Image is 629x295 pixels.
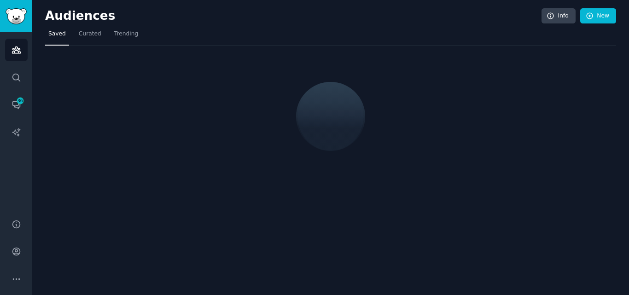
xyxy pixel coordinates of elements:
[45,27,69,46] a: Saved
[5,93,28,116] a: 36
[76,27,105,46] a: Curated
[16,98,24,104] span: 36
[542,8,576,24] a: Info
[114,30,138,38] span: Trending
[6,8,27,24] img: GummySearch logo
[45,9,542,23] h2: Audiences
[79,30,101,38] span: Curated
[48,30,66,38] span: Saved
[580,8,616,24] a: New
[111,27,141,46] a: Trending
